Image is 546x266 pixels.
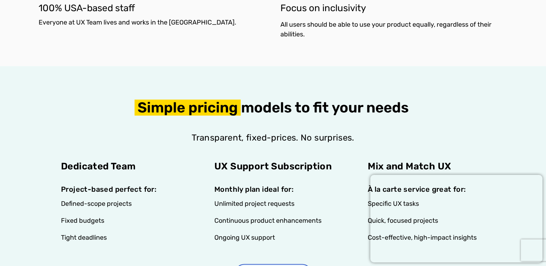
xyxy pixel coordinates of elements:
p: Everyone at UX Team lives and works in the [GEOGRAPHIC_DATA]. [39,18,266,27]
p: À la carte service great for: [368,183,485,195]
span: Ongoing UX support [214,232,275,242]
span: Subscribe to UX Team newsletter. [9,100,281,107]
span: Continuous product enhancements [214,216,322,225]
span: Unlimited project requests [214,199,294,208]
input: Subscribe to UX Team newsletter. [2,101,6,106]
p: Dedicated Team [61,160,178,172]
span: Defined-scope projects [61,199,132,208]
span: Simple pricing [137,98,238,117]
span: Fixed budgets [61,216,104,225]
p: Transparent, fixed-prices. No surprises. [39,132,508,143]
span: Last Name [142,0,167,6]
span: 100% USA-based staff [39,3,135,14]
span: models to fit your needs [241,99,409,116]
span: Specific UX tasks [368,199,419,208]
p: Mix and Match UX [368,160,485,172]
p: Project-based perfect for: [61,183,178,195]
span: Quick, focused projects [368,216,438,225]
iframe: Popup CTA [370,175,542,262]
span: Cost-effective, high-impact insights [368,232,477,242]
span: Tight deadlines [61,232,107,242]
p: Monthly plan ideal for: [214,183,332,195]
p: UX Support Subscription [214,160,332,172]
p: All users should be able to use your product equally, regardless of their abilities. [280,20,508,39]
span: Focus on inclusivity [280,3,366,14]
